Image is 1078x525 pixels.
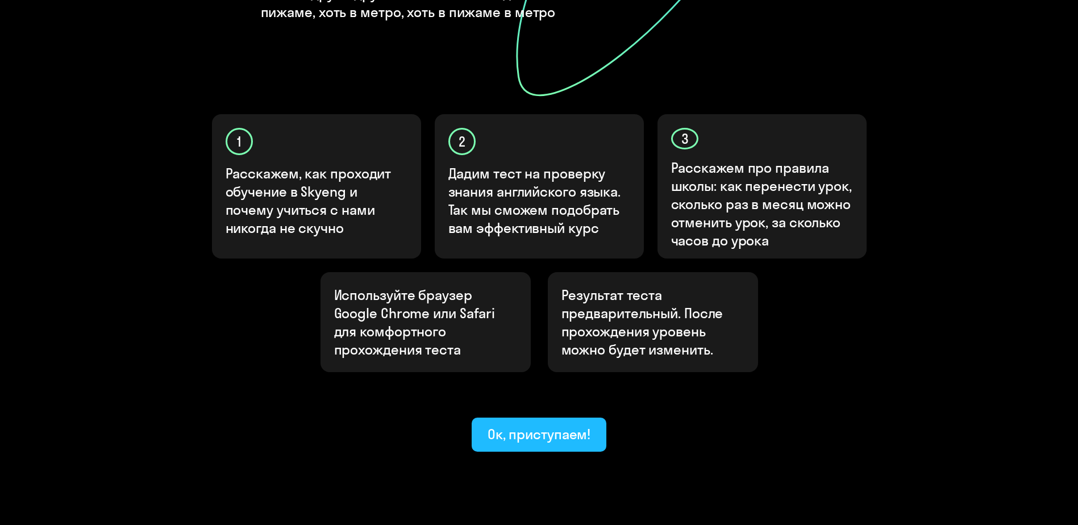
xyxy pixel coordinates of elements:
[472,418,607,452] button: Ок, приступаем!
[334,286,517,359] p: Используйте браузер Google Chrome или Safari для комфортного прохождения теста
[488,425,591,443] div: Ок, приступаем!
[448,128,476,155] div: 2
[226,128,253,155] div: 1
[561,286,744,359] p: Результат теста предварительный. После прохождения уровень можно будет изменить.
[448,164,631,237] p: Дадим тест на проверку знания английского языка. Так мы сможем подобрать вам эффективный курс
[671,128,698,149] div: 3
[226,164,409,237] p: Расскажем, как проходит обучение в Skyeng и почему учиться с нами никогда не скучно
[671,159,854,249] p: Расскажем про правила школы: как перенести урок, сколько раз в месяц можно отменить урок, за скол...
